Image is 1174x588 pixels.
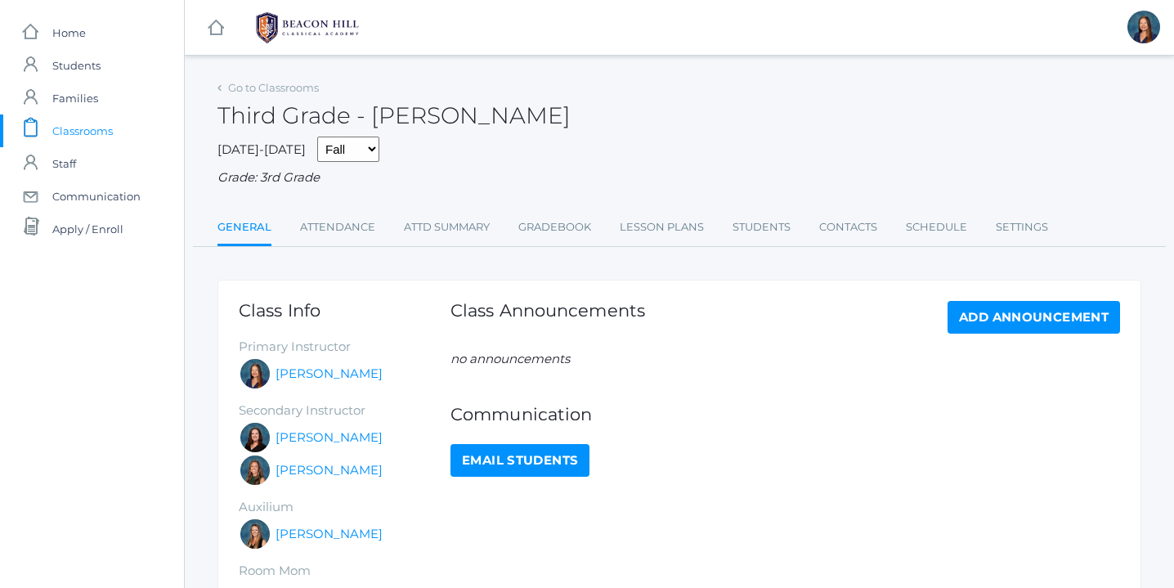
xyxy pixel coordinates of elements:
span: Students [52,49,101,82]
a: Students [733,211,791,244]
span: Home [52,16,86,49]
span: Staff [52,147,76,180]
span: Classrooms [52,114,113,147]
a: Attd Summary [404,211,490,244]
span: Communication [52,180,141,213]
a: [PERSON_NAME] [276,525,383,544]
h5: Secondary Instructor [239,404,450,418]
a: [PERSON_NAME] [276,429,383,447]
h1: Communication [450,405,1120,424]
img: BHCALogos-05-308ed15e86a5a0abce9b8dd61676a3503ac9727e845dece92d48e8588c001991.png [246,7,369,48]
a: Go to Classrooms [228,81,319,94]
a: Gradebook [518,211,591,244]
a: Email Students [450,444,589,477]
a: [PERSON_NAME] [276,365,383,384]
span: Apply / Enroll [52,213,123,245]
div: Katie Watters [239,421,271,454]
h2: Third Grade - [PERSON_NAME] [217,103,571,128]
a: [PERSON_NAME] [276,461,383,480]
h1: Class Info [239,301,450,320]
div: Grade: 3rd Grade [217,168,1141,187]
a: Settings [996,211,1048,244]
h5: Primary Instructor [239,340,450,354]
div: Lori Webster [239,357,271,390]
a: Attendance [300,211,375,244]
div: Juliana Fowler [239,518,271,550]
em: no announcements [450,351,570,366]
div: Andrea Deutsch [239,454,271,487]
h1: Class Announcements [450,301,645,330]
h5: Room Mom [239,564,450,578]
a: General [217,211,271,246]
span: [DATE]-[DATE] [217,141,306,157]
a: Lesson Plans [620,211,704,244]
h5: Auxilium [239,500,450,514]
span: Families [52,82,98,114]
a: Add Announcement [948,301,1120,334]
a: Schedule [906,211,967,244]
div: Lori Webster [1127,11,1160,43]
a: Contacts [819,211,877,244]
